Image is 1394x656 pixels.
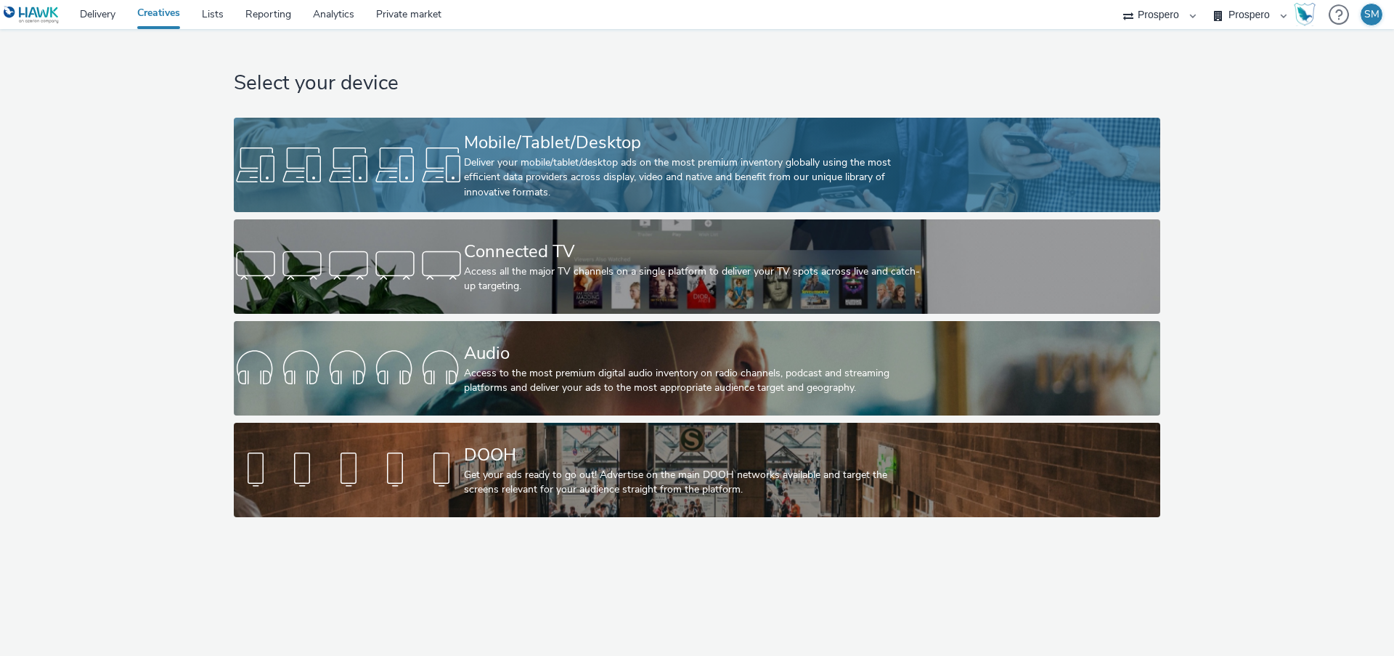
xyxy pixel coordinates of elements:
[464,442,924,468] div: DOOH
[234,118,1159,212] a: Mobile/Tablet/DesktopDeliver your mobile/tablet/desktop ads on the most premium inventory globall...
[1294,3,1321,26] a: Hawk Academy
[464,366,924,396] div: Access to the most premium digital audio inventory on radio channels, podcast and streaming platf...
[464,239,924,264] div: Connected TV
[1294,3,1316,26] img: Hawk Academy
[464,468,924,498] div: Get your ads ready to go out! Advertise on the main DOOH networks available and target the screen...
[4,6,60,24] img: undefined Logo
[1364,4,1379,25] div: SM
[234,423,1159,517] a: DOOHGet your ads ready to go out! Advertise on the main DOOH networks available and target the sc...
[464,341,924,366] div: Audio
[464,130,924,155] div: Mobile/Tablet/Desktop
[234,70,1159,97] h1: Select your device
[464,155,924,200] div: Deliver your mobile/tablet/desktop ads on the most premium inventory globally using the most effi...
[464,264,924,294] div: Access all the major TV channels on a single platform to deliver your TV spots across live and ca...
[234,321,1159,416] a: AudioAccess to the most premium digital audio inventory on radio channels, podcast and streaming ...
[234,219,1159,314] a: Connected TVAccess all the major TV channels on a single platform to deliver your TV spots across...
